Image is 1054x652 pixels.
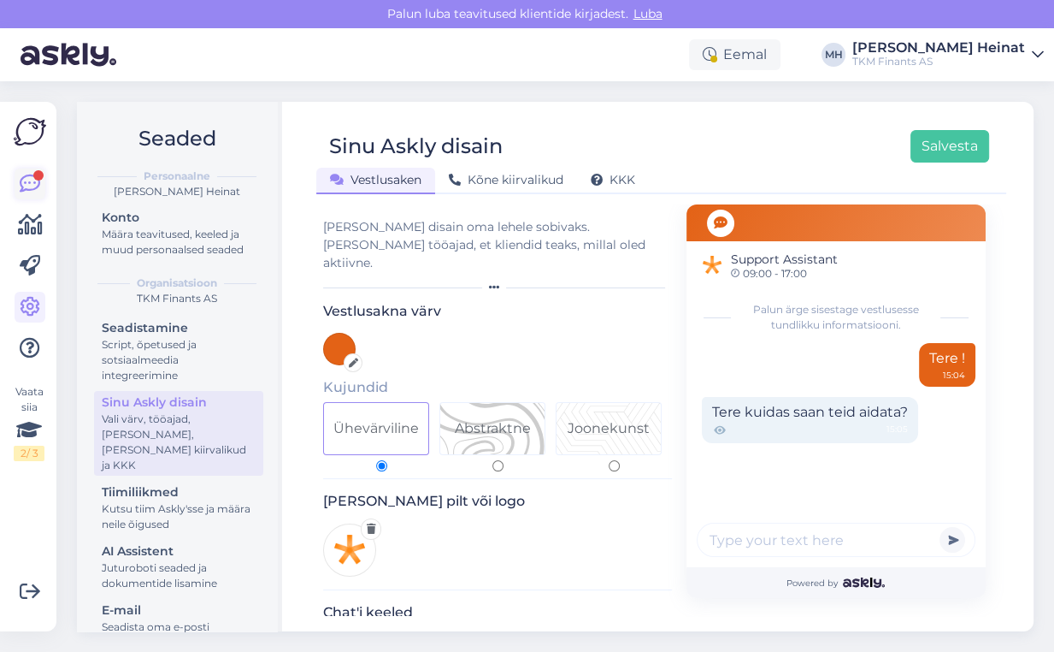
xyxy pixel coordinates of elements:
a: [PERSON_NAME] HeinatTKM Finants AS [852,41,1044,68]
div: 2 / 3 [14,446,44,461]
h2: Seaded [91,122,263,155]
div: Tere ! [919,343,975,387]
div: AI Assistent [102,542,256,560]
div: Vaata siia [14,384,44,461]
img: Logo preview [323,524,376,577]
input: Pattern 1Abstraktne [492,460,503,471]
div: MH [821,43,845,67]
img: Askly Logo [14,116,46,148]
div: Tiimiliikmed [102,483,256,501]
div: Script, õpetused ja sotsiaalmeedia integreerimine [102,337,256,383]
div: Sinu Askly disain [102,394,256,412]
a: KontoMäära teavitused, keeled ja muud personaalsed seaded [94,206,263,260]
div: Abstraktne [455,418,531,439]
h5: Kujundid [323,379,672,395]
div: Sinu Askly disain [329,130,503,163]
button: Salvesta [910,130,989,163]
div: Määra teavitused, keeled ja muud personaalsed seaded [102,227,256,258]
div: E-mail [102,602,256,619]
div: TKM Finants AS [91,291,263,306]
input: Pattern 2Joonekunst [609,460,620,471]
span: Luba [628,6,668,21]
img: Support [698,252,726,279]
input: Type your text here [697,523,975,557]
b: Personaalne [144,169,210,184]
img: Askly [843,578,885,588]
div: Ühevärviline [333,418,419,439]
div: Konto [102,209,256,227]
div: Tere kuidas saan teid aidata? [702,397,918,443]
a: AI AssistentJuturoboti seaded ja dokumentide lisamine [94,540,263,594]
div: TKM Finants AS [852,55,1025,68]
b: Organisatsioon [137,276,217,291]
a: SeadistamineScript, õpetused ja sotsiaalmeedia integreerimine [94,317,263,386]
span: Support Assistant [731,251,838,269]
span: KKK [591,172,635,187]
div: Juturoboti seaded ja dokumentide lisamine [102,560,256,591]
div: Eemal [689,39,780,70]
div: [PERSON_NAME] Heinat [852,41,1025,55]
div: Kutsu tiim Askly'sse ja määra neile õigused [102,501,256,532]
span: Kõne kiirvalikud [449,172,563,187]
h3: [PERSON_NAME] pilt või logo [323,493,672,509]
span: 09:00 - 17:00 [731,269,838,279]
div: [PERSON_NAME] disain oma lehele sobivaks. [PERSON_NAME] tööajad, et kliendid teaks, millal oled a... [323,218,672,272]
div: [PERSON_NAME] Heinat [91,184,263,199]
a: TiimiliikmedKutsu tiim Askly'sse ja määra neile õigused [94,481,263,535]
div: Seadistamine [102,319,256,337]
input: Ühevärviline [376,460,387,471]
h3: Vestlusakna värv [323,303,672,319]
span: Palun ärge sisestage vestlusesse tundlikku informatsiooni. [738,302,933,333]
span: 15:05 [886,423,908,438]
div: Joonekunst [568,418,650,439]
span: Vestlusaken [330,172,421,187]
div: 15:04 [943,369,965,382]
h3: Chat'i keeled [323,604,672,620]
a: Sinu Askly disainVali värv, tööajad, [PERSON_NAME], [PERSON_NAME] kiirvalikud ja KKK [94,391,263,476]
span: Powered by [786,577,885,590]
div: Vali värv, tööajad, [PERSON_NAME], [PERSON_NAME] kiirvalikud ja KKK [102,412,256,473]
